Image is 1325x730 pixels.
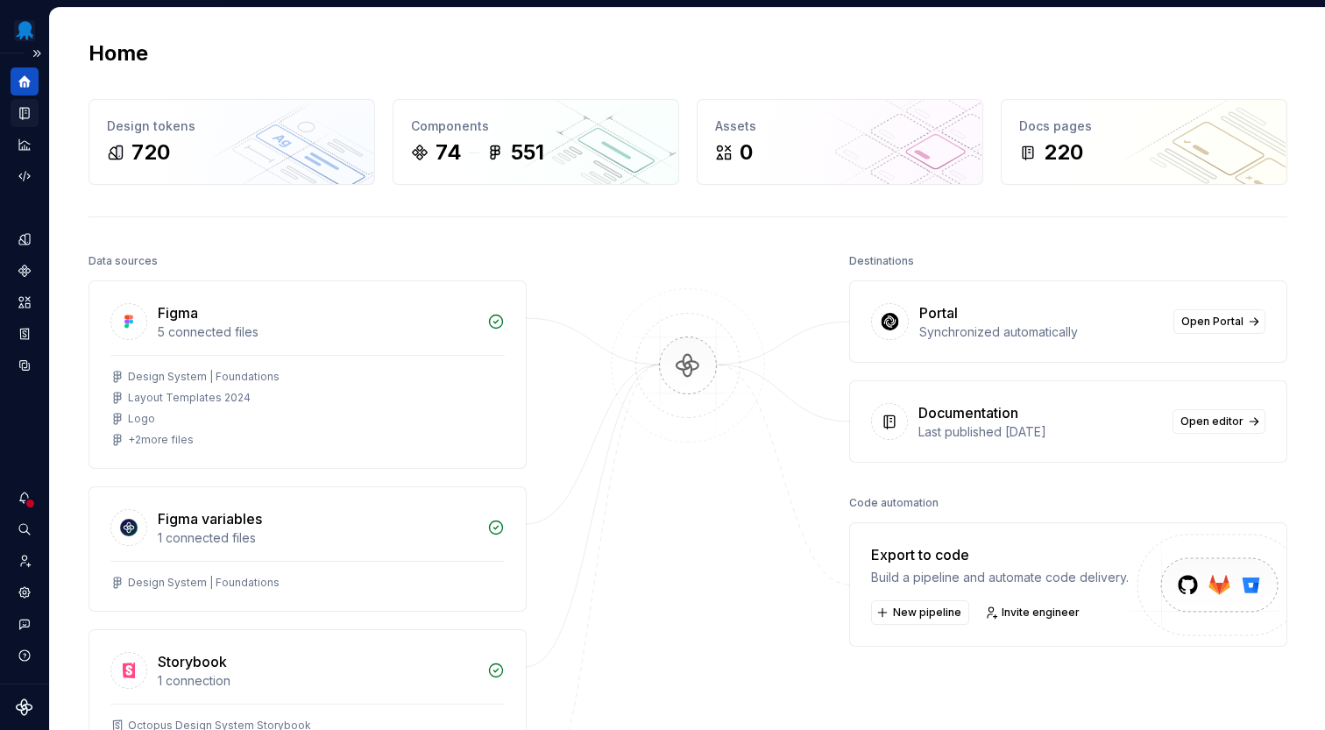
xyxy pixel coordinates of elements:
span: Open Portal [1181,315,1244,329]
a: Open editor [1173,409,1265,434]
div: + 2 more files [128,433,194,447]
a: Components [11,257,39,285]
div: Layout Templates 2024 [128,391,251,405]
a: Code automation [11,162,39,190]
div: Components [411,117,661,135]
svg: Supernova Logo [16,698,33,716]
h2: Home [89,39,148,67]
a: Docs pages220 [1001,99,1287,185]
div: Code automation [849,491,939,515]
a: Design tokens [11,225,39,253]
span: Open editor [1180,415,1244,429]
div: Destinations [849,249,914,273]
div: Data sources [89,249,158,273]
a: Documentation [11,99,39,127]
div: Storybook [158,651,227,672]
div: Build a pipeline and automate code delivery. [871,569,1129,586]
button: New pipeline [871,600,969,625]
div: Design System | Foundations [128,576,280,590]
a: Figma variables1 connected filesDesign System | Foundations [89,486,527,612]
a: Analytics [11,131,39,159]
div: 551 [511,138,544,167]
a: Open Portal [1173,309,1265,334]
a: Design tokens720 [89,99,375,185]
div: Design tokens [107,117,357,135]
div: Last published [DATE] [918,423,1162,441]
div: 220 [1044,138,1083,167]
span: Invite engineer [1002,606,1080,620]
a: Assets0 [697,99,983,185]
div: Synchronized automatically [919,323,1163,341]
div: 0 [740,138,753,167]
div: Portal [919,302,958,323]
button: Contact support [11,610,39,638]
a: Components74551 [393,99,679,185]
div: Logo [128,412,155,426]
a: Settings [11,578,39,606]
div: 1 connected files [158,529,477,547]
div: 720 [131,138,170,167]
a: Figma5 connected filesDesign System | FoundationsLayout Templates 2024Logo+2more files [89,280,527,469]
button: Notifications [11,484,39,512]
div: Assets [715,117,965,135]
a: Invite team [11,547,39,575]
a: Home [11,67,39,96]
div: 5 connected files [158,323,477,341]
div: Design System | Foundations [128,370,280,384]
div: Documentation [918,402,1018,423]
a: Storybook stories [11,320,39,348]
img: fcf53608-4560-46b3-9ec6-dbe177120620.png [14,20,35,41]
div: 74 [436,138,462,167]
div: Docs pages [1019,117,1269,135]
a: Data sources [11,351,39,379]
div: Figma variables [158,508,262,529]
span: New pipeline [893,606,961,620]
a: Assets [11,288,39,316]
button: Search ⌘K [11,515,39,543]
div: 1 connection [158,672,477,690]
button: Expand sidebar [25,41,49,66]
div: Export to code [871,544,1129,565]
a: Invite engineer [980,600,1088,625]
div: Figma [158,302,198,323]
